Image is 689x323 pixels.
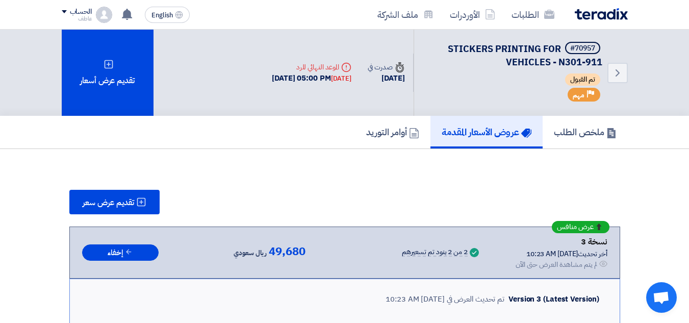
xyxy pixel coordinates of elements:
[442,126,531,138] h5: عروض الأسعار المقدمة
[366,126,419,138] h5: أوامر التوريد
[69,190,160,214] button: تقديم عرض سعر
[570,45,595,52] div: #70957
[543,116,628,148] a: ملخص الطلب
[442,3,503,27] a: الأوردرات
[516,259,597,270] div: لم يتم مشاهدة العرض حتى الآن
[62,16,92,21] div: عاطف
[575,8,628,20] img: Teradix logo
[386,293,504,305] div: تم تحديث العرض في [DATE] 10:23 AM
[554,126,617,138] h5: ملخص الطلب
[151,12,173,19] span: English
[83,198,134,207] span: تقديم عرض سعر
[234,247,267,259] span: ريال سعودي
[272,62,351,72] div: الموعد النهائي للرد
[269,245,305,258] span: 49,680
[430,116,543,148] a: عروض الأسعار المقدمة
[573,90,584,100] span: مهم
[355,116,430,148] a: أوامر التوريد
[368,62,404,72] div: صدرت في
[516,235,607,249] div: نسخة 3
[516,249,607,259] div: أخر تحديث [DATE] 10:23 AM
[369,3,442,27] a: ملف الشركة
[646,282,677,313] a: Open chat
[557,223,594,231] span: عرض منافس
[82,244,159,261] button: إخفاء
[448,42,602,69] span: STICKERS PRINTING FOR VEHICLES - N301-911
[503,3,563,27] a: الطلبات
[331,73,351,84] div: [DATE]
[402,249,468,257] div: 2 من 2 بنود تم تسعيرهم
[508,293,599,305] div: Version 3 (Latest Version)
[426,42,602,68] h5: STICKERS PRINTING FOR VEHICLES - N301-911
[145,7,190,23] button: English
[96,7,112,23] img: profile_test.png
[62,30,154,116] div: تقديم عرض أسعار
[272,72,351,84] div: [DATE] 05:00 PM
[368,72,404,84] div: [DATE]
[565,73,600,86] span: تم القبول
[70,8,92,16] div: الحساب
